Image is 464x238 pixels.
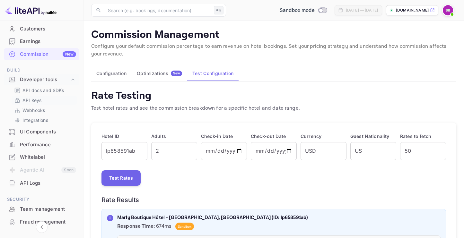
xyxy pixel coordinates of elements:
[63,51,76,57] div: New
[4,216,79,228] a: Fraud management
[4,48,79,60] a: CommissionNew
[20,206,76,213] div: Team management
[4,203,79,216] div: Team management
[20,180,76,187] div: API Logs
[4,151,79,163] a: Whitelabel
[14,117,74,123] a: Integrations
[4,74,79,85] div: Developer tools
[4,67,79,74] span: Build
[151,133,197,140] p: Adults
[14,107,74,114] a: Webhooks
[14,87,74,94] a: API docs and SDKs
[443,5,453,15] img: Sophia Bahedi
[22,87,64,94] p: API docs and SDKs
[4,196,79,203] span: Security
[4,177,79,190] div: API Logs
[4,23,79,35] a: Customers
[104,4,211,17] input: Search (e.g. bookings, documentation)
[91,66,132,81] button: Configuration
[4,139,79,150] a: Performance
[137,71,182,76] div: Optimizations
[91,105,300,112] p: Test hotel rates and see the commission breakdown for a specific hotel and date range.
[20,76,70,83] div: Developer tools
[4,216,79,228] div: Fraud management
[117,223,441,230] p: 674ms
[214,6,223,14] div: ⌘K
[117,223,155,230] strong: Response Time:
[251,133,297,140] p: Check-out Date
[109,215,110,221] p: i
[280,7,315,14] span: Sandbox mode
[350,142,396,160] input: US
[20,51,76,58] div: Commission
[396,7,429,13] p: [DOMAIN_NAME]
[101,170,141,186] button: Test Rates
[14,97,74,104] a: API Keys
[20,141,76,149] div: Performance
[4,35,79,47] a: Earnings
[91,43,456,58] p: Configure your default commission percentage to earn revenue on hotel bookings. Set your pricing ...
[187,66,239,81] button: Test Configuration
[12,96,77,105] div: API Keys
[350,133,396,140] p: Guest Nationality
[346,7,378,13] div: [DATE] — [DATE]
[171,71,182,75] span: New
[20,128,76,136] div: UI Components
[117,214,441,222] p: Marly Boutique Hôtel - [GEOGRAPHIC_DATA], [GEOGRAPHIC_DATA] (ID: lp658591ab)
[4,48,79,61] div: CommissionNew
[22,117,48,123] p: Integrations
[20,154,76,161] div: Whitelabel
[4,35,79,48] div: Earnings
[101,142,147,160] input: e.g., lp1897
[101,133,147,140] p: Hotel ID
[277,7,329,14] div: Switch to Production mode
[12,86,77,95] div: API docs and SDKs
[91,29,456,41] p: Commission Management
[4,177,79,189] a: API Logs
[12,115,77,125] div: Integrations
[5,5,57,15] img: LiteAPI logo
[301,133,346,140] p: Currency
[36,221,48,233] button: Collapse navigation
[12,106,77,115] div: Webhooks
[301,142,346,160] input: USD
[20,218,76,226] div: Fraud management
[400,133,446,140] p: Rates to fetch
[22,97,41,104] p: API Keys
[101,196,446,204] h6: Rate Results
[4,203,79,215] a: Team management
[4,126,79,138] a: UI Components
[20,38,76,45] div: Earnings
[91,89,300,102] h4: Rate Testing
[201,133,247,140] p: Check-in Date
[175,224,194,229] span: Sandbox
[20,25,76,33] div: Customers
[22,107,45,114] p: Webhooks
[4,151,79,164] div: Whitelabel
